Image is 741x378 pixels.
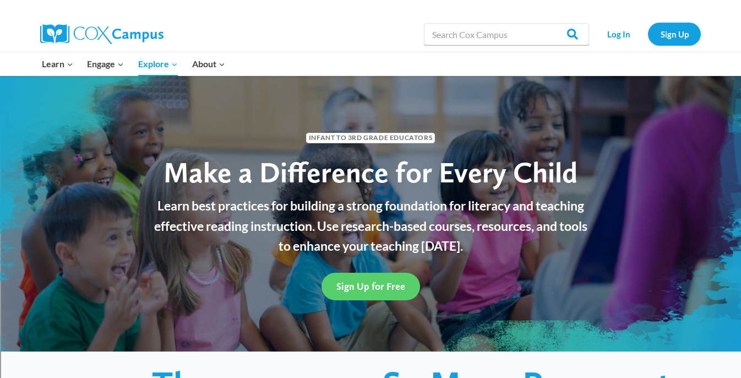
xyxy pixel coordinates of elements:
[164,155,577,190] span: Make a Difference for Every Child
[42,57,73,71] span: Learn
[306,133,435,143] span: Infant to 3rd Grade Educators
[595,23,701,45] nav: Secondary Navigation
[336,280,405,292] span: Sign Up for Free
[148,196,593,256] p: Learn best practices for building a strong foundation for literacy and teaching effective reading...
[87,57,124,71] span: Engage
[192,57,225,71] span: About
[40,24,164,44] img: Cox Campus
[424,23,589,45] input: Search Cox Campus
[138,57,178,71] span: Explore
[35,52,232,75] nav: Primary Navigation
[322,273,420,300] a: Sign Up for Free
[648,23,701,45] a: Sign Up
[595,23,642,45] a: Log In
